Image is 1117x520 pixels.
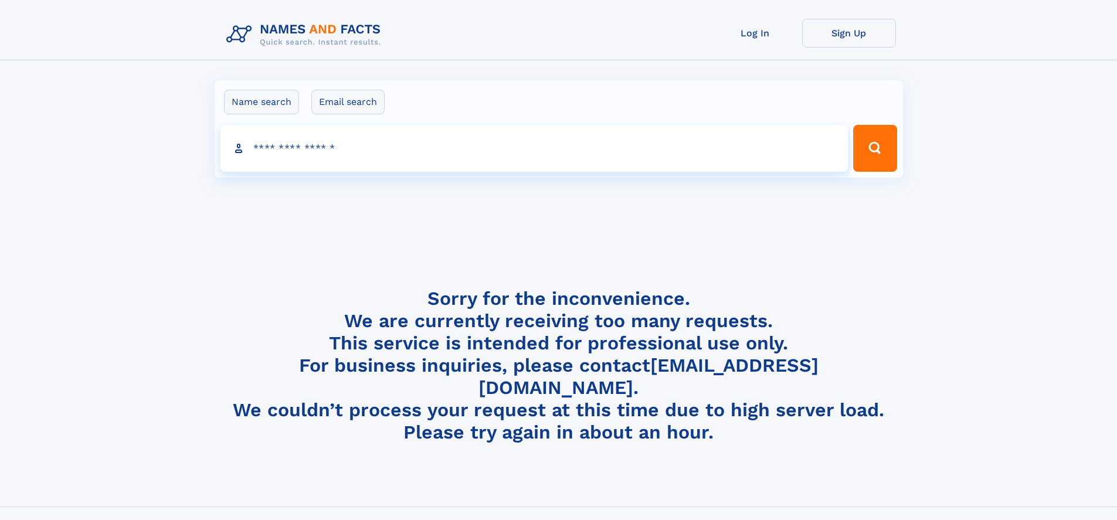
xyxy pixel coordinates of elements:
[224,90,299,114] label: Name search
[220,125,848,172] input: search input
[802,19,896,47] a: Sign Up
[222,19,391,50] img: Logo Names and Facts
[708,19,802,47] a: Log In
[311,90,385,114] label: Email search
[853,125,897,172] button: Search Button
[478,354,819,399] a: [EMAIL_ADDRESS][DOMAIN_NAME]
[222,287,896,444] h4: Sorry for the inconvenience. We are currently receiving too many requests. This service is intend...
